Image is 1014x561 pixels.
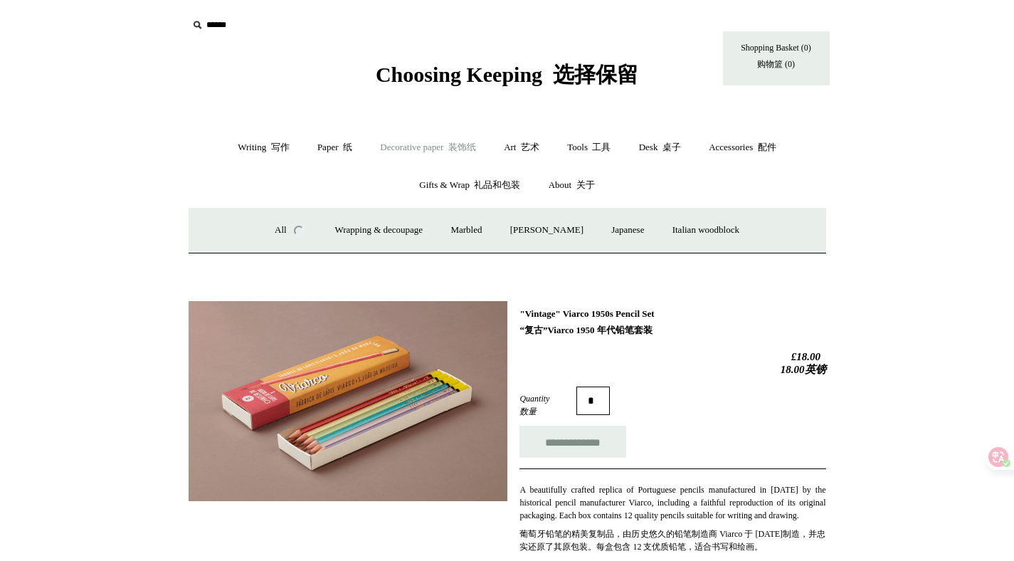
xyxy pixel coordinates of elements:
[376,74,638,84] a: Choosing Keeping 选择保留
[554,129,623,167] a: Tools 工具
[497,211,596,249] a: [PERSON_NAME]
[448,142,476,152] font: 装饰纸
[271,142,290,152] font: 写作
[592,142,611,152] font: 工具
[519,407,537,416] font: 数量
[322,211,435,249] a: Wrapping & decoupage
[376,63,638,86] span: Choosing Keeping
[519,529,825,552] font: 葡萄牙铅笔的精美复制品，由历史悠久的铅笔制造商 Viarco 于 [DATE]制造，并忠实还原了其原包装。每盒包含 12 支优质铅笔，适合书写和绘画。
[723,31,830,85] a: Shopping Basket (0)购物篮 (0)
[438,211,495,249] a: Marbled
[367,129,489,167] a: Decorative paper 装饰纸
[519,308,825,336] h1: "Vintage" Viarco 1950s Pencil Set
[519,325,652,335] font: “复古”Viarco 1950 年代铅笔套装
[662,142,681,152] font: 桌子
[474,179,520,190] font: 礼品和包装
[696,129,789,167] a: Accessories 配件
[758,142,776,152] font: 配件
[576,179,595,190] font: 关于
[598,211,657,249] a: Japanese
[660,211,752,249] a: Italian woodblock
[519,392,576,418] label: Quantity
[406,167,533,204] a: Gifts & Wrap 礼品和包装
[519,483,825,553] p: A beautifully crafted replica of Portuguese pencils manufactured in [DATE] by the historical penc...
[757,59,795,69] font: 购物篮 (0)
[553,63,638,86] font: 选择保留
[189,301,507,501] img: "Vintage" Viarco 1950s Pencil Set
[343,142,352,152] font: 纸
[626,129,694,167] a: Desk 桌子
[519,350,825,376] h2: £18.00
[491,129,552,167] a: Art 艺术
[225,129,302,167] a: Writing 写作
[262,211,319,249] a: All
[781,364,826,375] font: 18.00英镑
[521,142,539,152] font: 艺术
[305,129,365,167] a: Paper 纸
[536,167,608,204] a: About 关于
